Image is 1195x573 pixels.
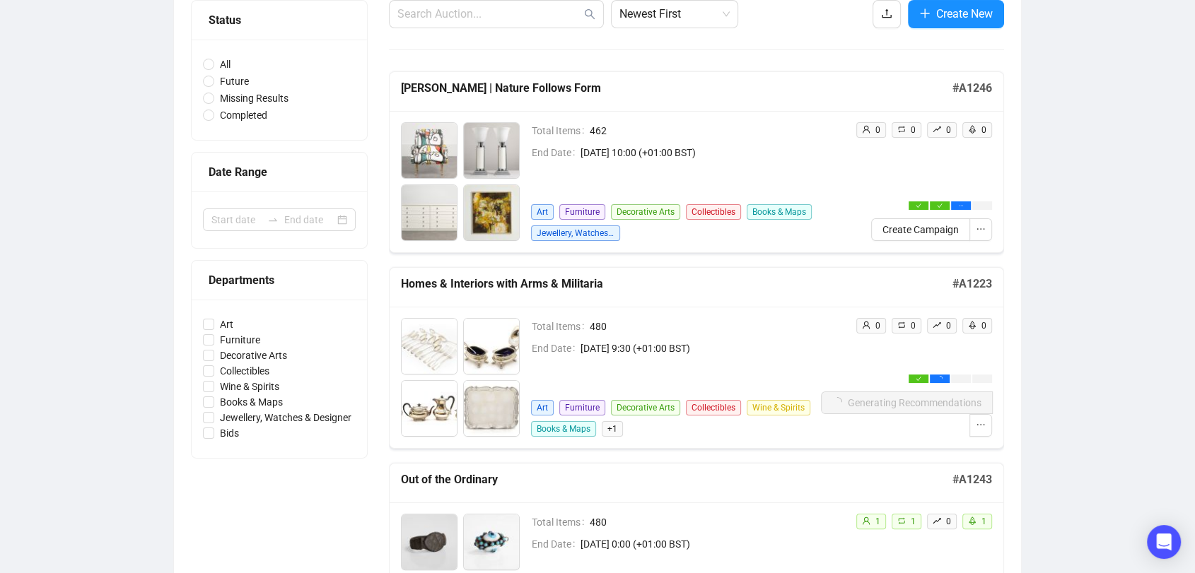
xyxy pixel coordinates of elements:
[952,471,992,488] h5: # A1243
[214,57,236,72] span: All
[916,376,921,382] span: check
[611,204,680,220] span: Decorative Arts
[532,123,590,138] span: Total Items
[976,224,986,234] span: ellipsis
[402,123,457,178] img: 1_1.jpg
[1147,525,1181,559] div: Open Intercom Messenger
[933,516,941,525] span: rise
[532,145,581,160] span: End Date
[968,321,977,329] span: rocket
[214,73,255,89] span: Future
[952,276,992,293] h5: # A1223
[401,276,952,293] h5: Homes & Interiors with Arms & Militaria
[747,400,810,415] span: Wine & Spirits
[881,8,892,19] span: upload
[531,400,554,415] span: Art
[559,204,605,220] span: Furniture
[402,514,457,569] img: 1_1.jpg
[531,225,620,241] span: Jewellery, Watches & Designer
[214,107,273,123] span: Completed
[532,319,590,334] span: Total Items
[209,271,350,289] div: Departments
[214,348,293,363] span: Decorative Arts
[397,6,581,23] input: Search Auction...
[968,125,977,134] span: rocket
[389,71,1004,253] a: [PERSON_NAME] | Nature Follows Form#A1246Total Items462End Date[DATE] 10:00 (+01:00 BST)ArtFurnit...
[933,321,941,329] span: rise
[862,516,870,525] span: user
[532,514,590,530] span: Total Items
[214,363,275,379] span: Collectibles
[968,516,977,525] span: rocket
[214,394,288,410] span: Books & Maps
[981,125,986,135] span: 0
[402,319,457,374] img: 1_1.jpg
[581,145,844,160] span: [DATE] 10:00 (+01:00 BST)
[267,214,279,225] span: swap-right
[619,1,730,28] span: Newest First
[559,400,605,415] span: Furniture
[267,214,279,225] span: to
[933,125,941,134] span: rise
[862,125,870,134] span: user
[532,536,581,552] span: End Date
[862,321,870,329] span: user
[464,185,519,240] img: 4_1.jpg
[686,204,741,220] span: Collectibles
[402,381,457,436] img: 4_1.jpg
[958,203,964,208] span: ellipsis
[401,80,952,97] h5: [PERSON_NAME] | Nature Follows Form
[214,379,285,394] span: Wine & Spirits
[209,163,350,181] div: Date Range
[590,123,844,138] span: 462
[946,321,951,331] span: 0
[981,516,986,526] span: 1
[911,321,916,331] span: 0
[211,212,262,228] input: Start date
[532,341,581,356] span: End Date
[946,125,951,135] span: 0
[464,319,519,374] img: 2_1.jpg
[590,319,821,334] span: 480
[875,516,880,526] span: 1
[602,421,623,437] span: + 1
[747,204,812,220] span: Books & Maps
[911,125,916,135] span: 0
[581,341,821,356] span: [DATE] 9:30 (+01:00 BST)
[937,203,943,208] span: check
[209,11,350,29] div: Status
[897,516,906,525] span: retweet
[611,400,680,415] span: Decorative Arts
[946,516,951,526] span: 0
[875,321,880,331] span: 0
[389,267,1004,449] a: Homes & Interiors with Arms & Militaria#A1223Total Items480End Date[DATE] 9:30 (+01:00 BST)ArtFur...
[875,125,880,135] span: 0
[590,514,844,530] span: 480
[952,80,992,97] h5: # A1246
[581,536,844,552] span: [DATE] 0:00 (+01:00 BST)
[464,514,519,569] img: 2_1.jpg
[911,516,916,526] span: 1
[464,381,519,436] img: 5_1.jpg
[401,471,952,488] h5: Out of the Ordinary
[916,203,921,208] span: check
[937,376,943,382] span: loading
[402,185,457,240] img: 3_1.jpg
[976,420,986,430] span: ellipsis
[897,321,906,329] span: retweet
[871,218,970,241] button: Create Campaign
[584,8,595,20] span: search
[214,410,357,425] span: Jewellery, Watches & Designer
[214,332,266,348] span: Furniture
[981,321,986,331] span: 0
[936,5,993,23] span: Create New
[882,222,959,237] span: Create Campaign
[897,125,906,134] span: retweet
[531,421,596,437] span: Books & Maps
[686,400,741,415] span: Collectibles
[531,204,554,220] span: Art
[284,212,334,228] input: End date
[821,391,993,414] button: Generating Recommendations
[464,123,519,178] img: 2_1.jpg
[214,425,245,441] span: Bids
